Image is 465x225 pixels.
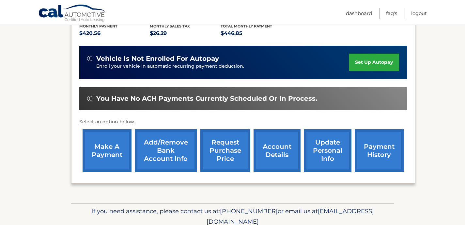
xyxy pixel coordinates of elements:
p: $26.29 [150,29,221,38]
img: alert-white.svg [87,56,92,61]
a: Logout [411,8,427,19]
img: alert-white.svg [87,96,92,101]
span: vehicle is not enrolled for autopay [96,55,219,63]
a: set up autopay [349,54,399,71]
span: Total Monthly Payment [221,24,272,28]
span: [PHONE_NUMBER] [220,207,278,215]
a: payment history [355,129,404,172]
a: FAQ's [386,8,397,19]
a: Dashboard [346,8,372,19]
p: $446.85 [221,29,291,38]
span: Monthly Payment [79,24,117,28]
span: You have no ACH payments currently scheduled or in process. [96,95,317,103]
span: Monthly sales Tax [150,24,190,28]
a: Add/Remove bank account info [135,129,197,172]
p: $420.56 [79,29,150,38]
a: account details [254,129,301,172]
a: Cal Automotive [38,4,107,23]
a: update personal info [304,129,351,172]
p: Select an option below: [79,118,407,126]
a: request purchase price [200,129,250,172]
p: Enroll your vehicle in automatic recurring payment deduction. [96,63,349,70]
a: make a payment [83,129,132,172]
